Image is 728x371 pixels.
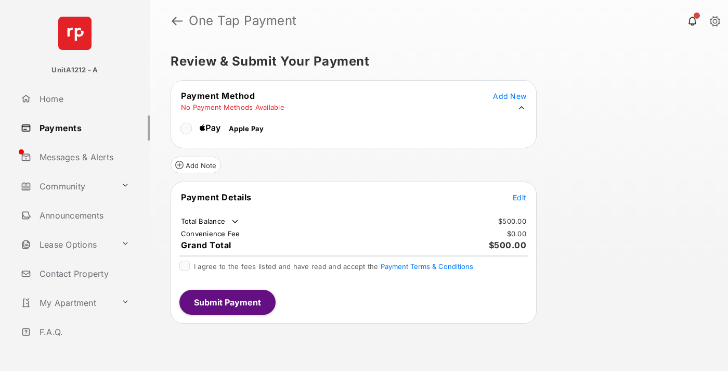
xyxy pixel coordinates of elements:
[498,216,527,226] td: $500.00
[180,103,285,112] td: No Payment Methods Available
[179,290,276,315] button: Submit Payment
[171,157,221,173] button: Add Note
[513,192,526,202] button: Edit
[229,124,264,133] span: Apple Pay
[17,116,150,140] a: Payments
[180,229,241,238] td: Convenience Fee
[189,15,297,27] strong: One Tap Payment
[493,92,526,100] span: Add New
[513,193,526,202] span: Edit
[58,17,92,50] img: svg+xml;base64,PHN2ZyB4bWxucz0iaHR0cDovL3d3dy53My5vcmcvMjAwMC9zdmciIHdpZHRoPSI2NCIgaGVpZ2h0PSI2NC...
[171,55,699,68] h5: Review & Submit Your Payment
[17,145,150,170] a: Messages & Alerts
[381,262,473,271] button: I agree to the fees listed and have read and accept the
[493,91,526,101] button: Add New
[489,240,527,250] span: $500.00
[180,216,240,227] td: Total Balance
[181,192,252,202] span: Payment Details
[51,65,98,75] p: UnitA1212 - A
[181,240,231,250] span: Grand Total
[17,232,117,257] a: Lease Options
[17,319,150,344] a: F.A.Q.
[17,290,117,315] a: My Apartment
[17,86,150,111] a: Home
[17,261,150,286] a: Contact Property
[17,174,117,199] a: Community
[17,203,150,228] a: Announcements
[194,262,473,271] span: I agree to the fees listed and have read and accept the
[181,91,255,101] span: Payment Method
[506,229,527,238] td: $0.00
